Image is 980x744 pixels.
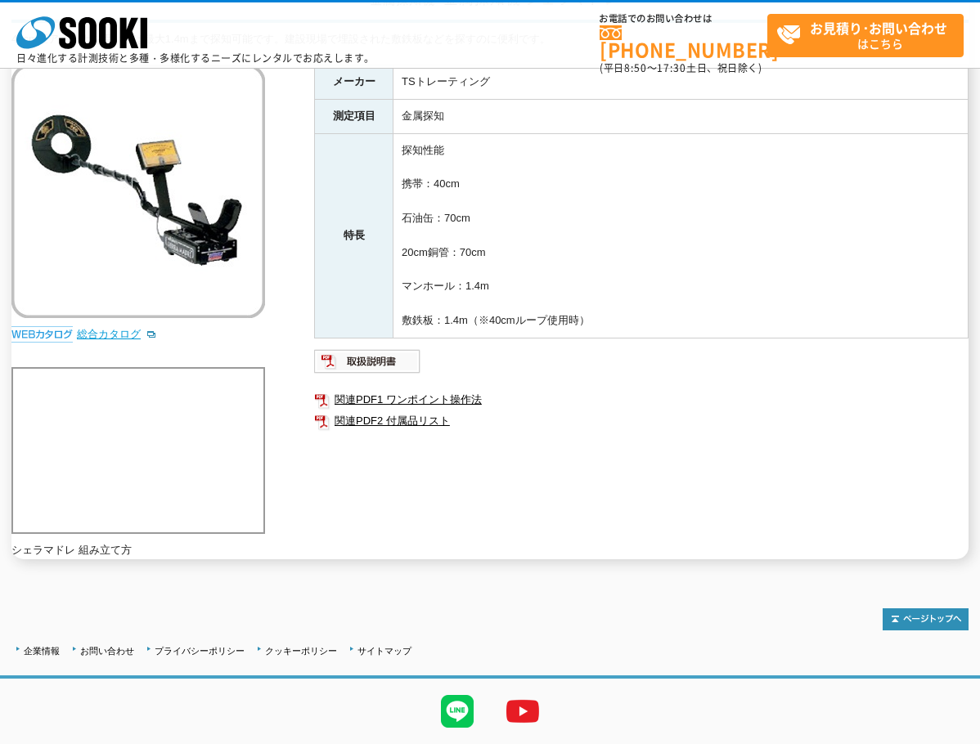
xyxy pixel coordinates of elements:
img: webカタログ [11,326,73,343]
a: [PHONE_NUMBER] [600,25,767,59]
a: 関連PDF2 付属品リスト [314,410,969,432]
img: 金属探知機 シェラマドレ [11,65,265,318]
span: 17:30 [657,61,686,75]
img: 取扱説明書 [314,348,421,374]
span: お電話でのお問い合わせは [600,14,767,24]
td: 探知性能 携帯：40cm 石油缶：70cm 20cm銅管：70cm マンホール：1.4m 敷鉄板：1.4m（※40cmループ使用時） [393,133,969,338]
img: トップページへ [883,608,969,630]
th: メーカー [315,65,393,100]
img: YouTube [490,679,555,744]
td: TSトレーティング [393,65,969,100]
a: サイトマップ [357,646,411,656]
img: LINE [425,679,490,744]
a: 取扱説明書 [314,359,421,371]
span: (平日 ～ 土日、祝日除く) [600,61,762,75]
td: 金属探知 [393,99,969,133]
span: はこちら [776,15,963,56]
p: シェラマドレ 組み立て方 [11,542,265,559]
a: お見積り･お問い合わせはこちら [767,14,964,57]
a: 関連PDF1 ワンポイント操作法 [314,389,969,410]
th: 測定項目 [315,99,393,133]
a: 企業情報 [24,646,60,656]
span: 8:50 [624,61,647,75]
th: 特長 [315,133,393,338]
a: お問い合わせ [80,646,134,656]
a: クッキーポリシー [265,646,337,656]
a: 総合カタログ [77,328,157,340]
a: プライバシーポリシー [155,646,245,656]
p: 日々進化する計測技術と多種・多様化するニーズにレンタルでお応えします。 [16,53,375,63]
strong: お見積り･お問い合わせ [810,18,947,38]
